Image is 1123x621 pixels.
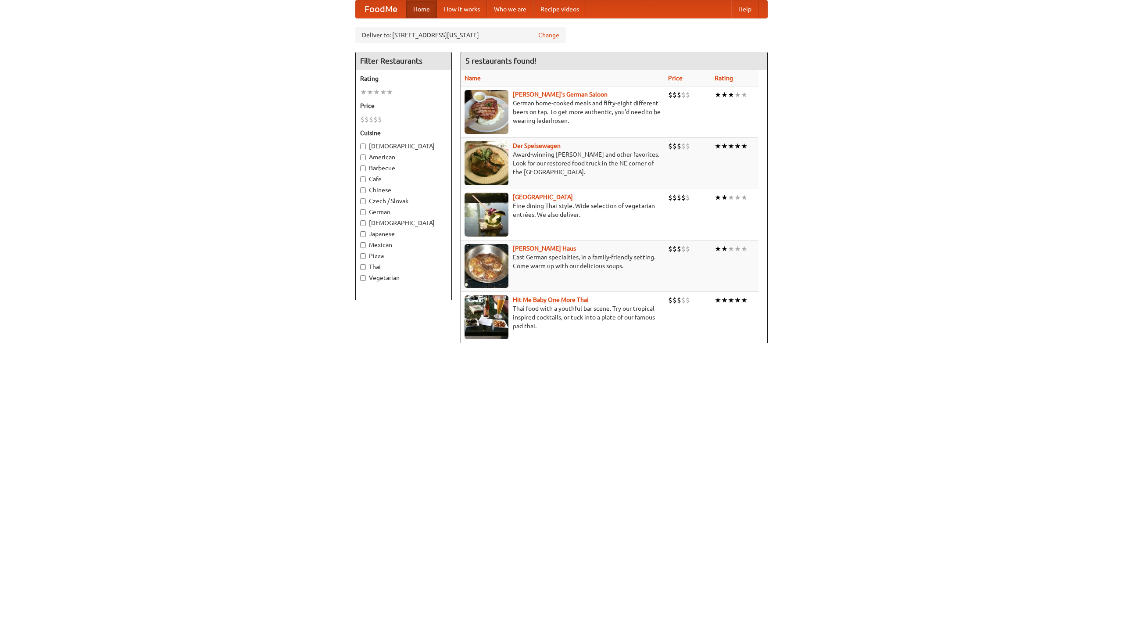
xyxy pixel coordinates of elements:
img: speisewagen.jpg [465,141,508,185]
a: Help [731,0,758,18]
h4: Filter Restaurants [356,52,451,70]
li: $ [677,295,681,305]
a: Der Speisewagen [513,142,561,149]
li: ★ [386,87,393,97]
label: Barbecue [360,164,447,172]
p: East German specialties, in a family-friendly setting. Come warm up with our delicious soups. [465,253,661,270]
label: [DEMOGRAPHIC_DATA] [360,142,447,151]
a: Who we are [487,0,533,18]
input: Chinese [360,187,366,193]
a: Hit Me Baby One More Thai [513,296,589,303]
li: ★ [367,87,373,97]
li: $ [686,141,690,151]
li: ★ [741,295,747,305]
a: Recipe videos [533,0,586,18]
label: Cafe [360,175,447,183]
p: Thai food with a youthful bar scene. Try our tropical inspired cocktails, or tuck into a plate of... [465,304,661,330]
li: $ [378,115,382,124]
li: ★ [721,244,728,254]
li: ★ [373,87,380,97]
li: $ [686,90,690,100]
li: $ [681,90,686,100]
li: $ [668,193,672,202]
input: Barbecue [360,165,366,171]
li: ★ [734,295,741,305]
li: $ [672,244,677,254]
li: ★ [728,141,734,151]
li: ★ [741,193,747,202]
li: $ [365,115,369,124]
li: $ [677,90,681,100]
li: $ [668,141,672,151]
img: esthers.jpg [465,90,508,134]
a: Home [406,0,437,18]
input: Mexican [360,242,366,248]
li: $ [672,90,677,100]
li: $ [681,295,686,305]
li: ★ [728,244,734,254]
label: Thai [360,262,447,271]
li: ★ [728,90,734,100]
li: ★ [741,90,747,100]
li: $ [369,115,373,124]
a: Rating [715,75,733,82]
input: German [360,209,366,215]
li: $ [360,115,365,124]
p: Award-winning [PERSON_NAME] and other favorites. Look for our restored food truck in the NE corne... [465,150,661,176]
input: [DEMOGRAPHIC_DATA] [360,144,366,149]
li: ★ [734,193,741,202]
li: $ [672,141,677,151]
input: Cafe [360,176,366,182]
label: Japanese [360,230,447,238]
li: $ [686,193,690,202]
li: $ [373,115,378,124]
li: ★ [728,193,734,202]
li: $ [686,244,690,254]
h5: Cuisine [360,129,447,137]
input: Japanese [360,231,366,237]
li: $ [681,244,686,254]
li: $ [677,193,681,202]
li: $ [668,295,672,305]
div: Deliver to: [STREET_ADDRESS][US_STATE] [355,27,566,43]
input: Thai [360,264,366,270]
img: satay.jpg [465,193,508,237]
li: ★ [734,90,741,100]
li: ★ [715,141,721,151]
a: How it works [437,0,487,18]
li: $ [681,141,686,151]
label: Chinese [360,186,447,194]
a: [PERSON_NAME]'s German Saloon [513,91,608,98]
p: Fine dining Thai-style. Wide selection of vegetarian entrées. We also deliver. [465,201,661,219]
label: Pizza [360,251,447,260]
input: Vegetarian [360,275,366,281]
p: German home-cooked meals and fifty-eight different beers on tap. To get more authentic, you'd nee... [465,99,661,125]
label: Czech / Slovak [360,197,447,205]
input: [DEMOGRAPHIC_DATA] [360,220,366,226]
li: ★ [721,193,728,202]
a: [GEOGRAPHIC_DATA] [513,194,573,201]
a: Price [668,75,683,82]
a: Name [465,75,481,82]
li: $ [677,244,681,254]
li: ★ [728,295,734,305]
img: babythai.jpg [465,295,508,339]
li: ★ [734,141,741,151]
ng-pluralize: 5 restaurants found! [465,57,536,65]
img: kohlhaus.jpg [465,244,508,288]
a: [PERSON_NAME] Haus [513,245,576,252]
li: $ [686,295,690,305]
label: Mexican [360,241,447,249]
li: ★ [741,141,747,151]
li: ★ [715,193,721,202]
label: American [360,153,447,162]
li: $ [672,295,677,305]
li: ★ [721,90,728,100]
li: ★ [734,244,741,254]
a: FoodMe [356,0,406,18]
li: ★ [721,295,728,305]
